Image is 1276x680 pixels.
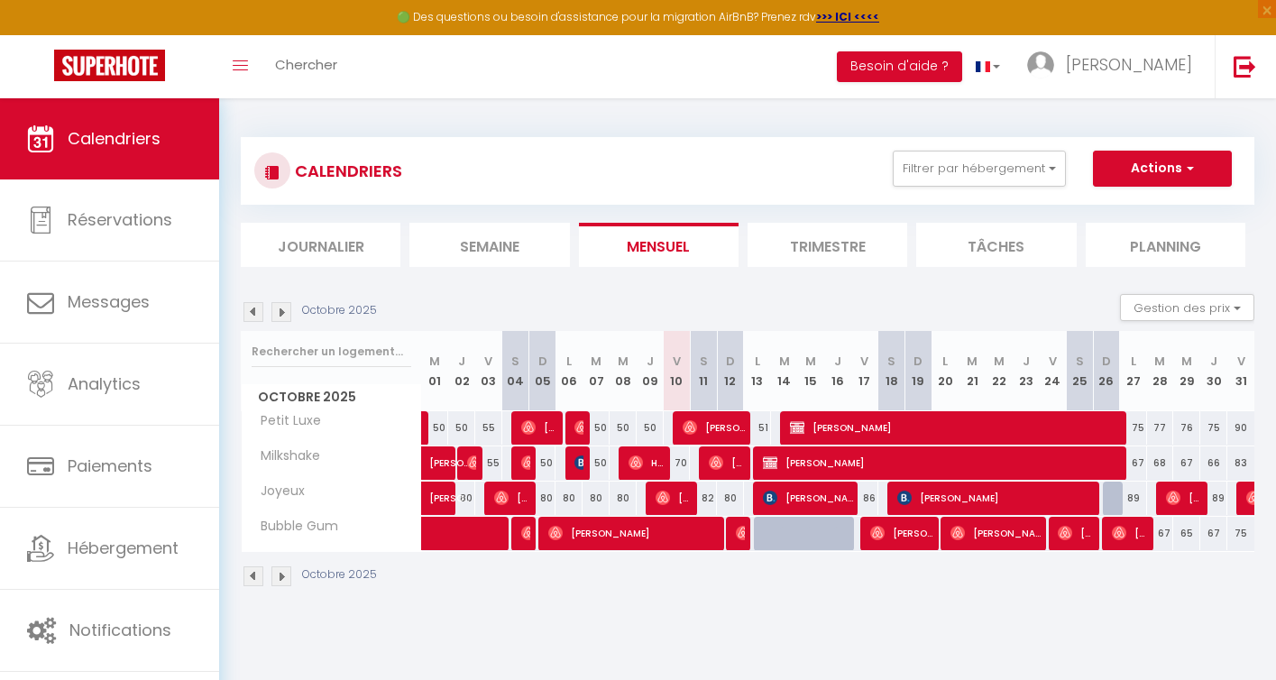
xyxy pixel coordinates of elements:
abbr: M [1181,353,1192,370]
abbr: M [618,353,629,370]
th: 07 [583,331,610,411]
span: [PERSON_NAME] [709,446,745,480]
span: [PERSON_NAME][DEMOGRAPHIC_DATA] [574,446,583,480]
div: 70 [664,446,691,480]
th: 13 [744,331,771,411]
strong: >>> ICI <<<< [816,9,879,24]
th: 17 [851,331,878,411]
span: Octobre 2025 [242,384,421,410]
span: [PERSON_NAME] [736,516,745,550]
span: Réservations [68,208,172,231]
li: Trimestre [748,223,907,267]
span: Notifications [69,619,171,641]
div: 50 [637,411,664,445]
div: 50 [529,446,556,480]
th: 20 [932,331,959,411]
abbr: V [1237,353,1245,370]
div: 50 [610,411,637,445]
h3: CALENDRIERS [290,151,402,191]
img: Super Booking [54,50,165,81]
li: Tâches [916,223,1076,267]
div: 55 [475,446,502,480]
th: 21 [959,331,986,411]
span: [PERSON_NAME] [1166,481,1202,515]
div: 67 [1120,446,1147,480]
div: 86 [851,482,878,515]
img: logout [1234,55,1256,78]
span: Bubble Gum [244,517,343,537]
span: Petit Luxe [244,411,326,431]
th: 27 [1120,331,1147,411]
th: 09 [637,331,664,411]
div: 50 [583,411,610,445]
button: Actions [1093,151,1232,187]
th: 03 [475,331,502,411]
div: 67 [1173,446,1200,480]
abbr: L [566,353,572,370]
abbr: J [458,353,465,370]
div: 66 [1200,446,1227,480]
div: 55 [475,411,502,445]
div: 50 [448,411,475,445]
div: 89 [1200,482,1227,515]
span: Chercher [275,55,337,74]
div: 75 [1120,411,1147,445]
div: 75 [1200,411,1227,445]
abbr: J [834,353,841,370]
span: Analytics [68,372,141,395]
th: 30 [1200,331,1227,411]
abbr: J [647,353,654,370]
p: Octobre 2025 [302,566,377,584]
th: 22 [986,331,1013,411]
th: 12 [717,331,744,411]
th: 10 [664,331,691,411]
div: 80 [529,482,556,515]
div: 65 [1173,517,1200,550]
th: 15 [797,331,824,411]
div: 80 [555,482,583,515]
div: 75 [1227,517,1254,550]
span: Milkshake [244,446,325,466]
li: Planning [1086,223,1245,267]
th: 14 [771,331,798,411]
abbr: J [1023,353,1030,370]
abbr: V [484,353,492,370]
div: 67 [1200,517,1227,550]
abbr: M [994,353,1005,370]
span: Hd Hd [629,446,665,480]
abbr: L [1131,353,1136,370]
abbr: M [429,353,440,370]
th: 18 [878,331,905,411]
span: Messages [68,290,150,313]
abbr: D [538,353,547,370]
img: ... [1027,51,1054,78]
div: 50 [583,446,610,480]
th: 23 [1013,331,1040,411]
abbr: L [942,353,948,370]
span: [PERSON_NAME] [870,516,933,550]
abbr: M [805,353,816,370]
abbr: M [1154,353,1165,370]
th: 16 [824,331,851,411]
th: 28 [1147,331,1174,411]
span: Hébergement [68,537,179,559]
abbr: V [860,353,868,370]
div: 80 [610,482,637,515]
abbr: S [887,353,895,370]
abbr: S [1076,353,1084,370]
th: 11 [690,331,717,411]
span: [PERSON_NAME] [790,410,1124,445]
abbr: D [1102,353,1111,370]
span: [PERSON_NAME] [763,481,853,515]
span: [PERSON_NAME] [1112,516,1148,550]
div: 76 [1173,411,1200,445]
abbr: D [913,353,923,370]
th: 06 [555,331,583,411]
div: 90 [1227,411,1254,445]
th: 26 [1093,331,1120,411]
span: [PERSON_NAME] [1066,53,1192,76]
th: 19 [905,331,932,411]
abbr: M [967,353,978,370]
span: [PERSON_NAME] [950,516,1041,550]
span: [PERSON_NAME] [429,472,471,506]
